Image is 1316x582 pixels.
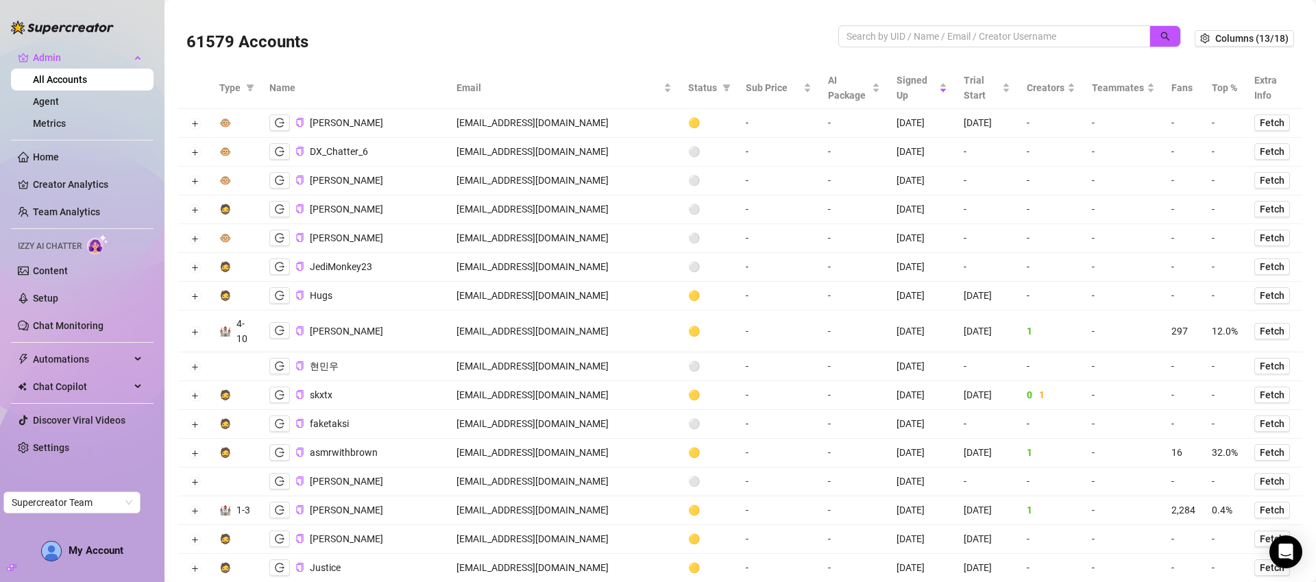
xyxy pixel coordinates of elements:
[33,348,130,370] span: Automations
[955,410,1019,439] td: -
[888,352,955,381] td: [DATE]
[888,167,955,195] td: [DATE]
[1163,352,1204,381] td: -
[189,119,200,130] button: Expand row
[1204,195,1246,224] td: -
[33,118,66,129] a: Metrics
[738,253,820,282] td: -
[738,138,820,167] td: -
[310,146,368,157] span: DX_Chatter_6
[189,362,200,373] button: Expand row
[448,224,680,253] td: [EMAIL_ADDRESS][DOMAIN_NAME]
[738,67,820,109] th: Sub Price
[33,320,103,331] a: Chat Monitoring
[1092,204,1095,215] span: -
[448,352,680,381] td: [EMAIL_ADDRESS][DOMAIN_NAME]
[1092,361,1095,372] span: -
[448,381,680,410] td: [EMAIL_ADDRESS][DOMAIN_NAME]
[820,410,888,439] td: -
[18,240,82,253] span: Izzy AI Chatter
[295,118,304,127] span: copy
[1200,34,1210,43] span: setting
[820,253,888,282] td: -
[688,326,700,337] span: 🟡
[295,147,304,156] span: copy
[295,419,304,429] button: Copy Account UID
[820,282,888,311] td: -
[189,448,200,459] button: Expand row
[1204,167,1246,195] td: -
[1254,201,1290,217] button: Fetch
[275,175,284,185] span: logout
[219,80,241,95] span: Type
[219,115,231,130] div: 🐵
[246,84,254,92] span: filter
[955,167,1019,195] td: -
[1260,476,1284,487] span: Fetch
[236,502,250,518] div: 1-3
[189,391,200,402] button: Expand row
[1254,143,1290,160] button: Fetch
[310,326,383,337] span: [PERSON_NAME]
[1260,232,1284,243] span: Fetch
[1204,67,1246,109] th: Top %
[1260,447,1284,458] span: Fetch
[33,96,59,107] a: Agent
[219,387,231,402] div: 🧔
[219,502,231,518] div: 🏰
[275,118,284,128] span: logout
[12,492,132,513] span: Supercreator Team
[295,476,304,485] span: copy
[1163,109,1204,138] td: -
[1204,253,1246,282] td: -
[275,361,284,371] span: logout
[1254,502,1290,518] button: Fetch
[295,448,304,458] button: Copy Account UID
[888,410,955,439] td: [DATE]
[295,175,304,186] button: Copy Account UID
[275,233,284,243] span: logout
[1215,33,1289,44] span: Columns (13/18)
[33,173,143,195] a: Creator Analytics
[820,352,888,381] td: -
[897,73,936,103] span: Signed Up
[295,291,304,300] span: copy
[1260,389,1284,400] span: Fetch
[186,32,308,53] h3: 61579 Accounts
[269,258,290,275] button: logout
[1019,224,1084,253] td: -
[820,224,888,253] td: -
[33,415,125,426] a: Discover Viral Videos
[295,505,304,514] span: copy
[820,138,888,167] td: -
[275,505,284,515] span: logout
[1254,559,1290,576] button: Fetch
[1092,117,1095,128] span: -
[1163,282,1204,311] td: -
[888,381,955,410] td: [DATE]
[269,287,290,304] button: logout
[1260,175,1284,186] span: Fetch
[1092,290,1095,301] span: -
[261,67,448,109] th: Name
[1260,505,1284,516] span: Fetch
[275,534,284,544] span: logout
[1092,389,1095,400] span: -
[888,253,955,282] td: [DATE]
[1260,261,1284,272] span: Fetch
[828,73,869,103] span: AI Package
[688,175,700,186] span: ⚪
[1019,195,1084,224] td: -
[189,506,200,517] button: Expand row
[1092,261,1095,272] span: -
[269,415,290,432] button: logout
[1084,67,1163,109] th: Teammates
[219,202,231,217] div: 🧔
[738,109,820,138] td: -
[448,195,680,224] td: [EMAIL_ADDRESS][DOMAIN_NAME]
[1027,389,1032,400] span: 0
[738,311,820,352] td: -
[964,73,999,103] span: Trial Start
[955,381,1019,410] td: [DATE]
[295,534,304,544] button: Copy Account UID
